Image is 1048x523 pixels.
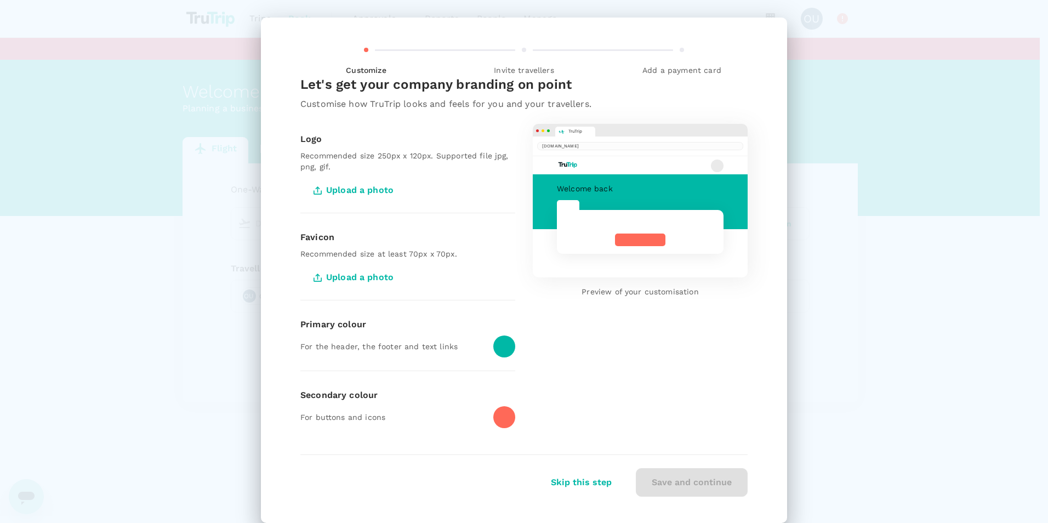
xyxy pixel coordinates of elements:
p: Recommended size at least 70px x 70px. [300,248,515,259]
button: Skip this step [536,469,627,496]
img: trutrip favicon [558,129,565,135]
span: Customize [292,65,441,76]
p: Recommended size 250px x 120px. Supported file jpg, png, gif. [300,150,515,172]
div: Welcome back [557,183,724,194]
div: Logo [300,133,515,146]
div: Favicon [300,231,515,244]
span: [DOMAIN_NAME] [537,142,743,150]
div: Primary colour [300,318,515,331]
p: Customise how TruTrip looks and feels for you and your travellers. [300,98,748,111]
p: For buttons and icons [300,412,485,423]
p: Preview of your customisation [533,286,748,297]
span: TruTrip [568,128,583,134]
span: Add a payment card [607,65,756,76]
div: Secondary colour [300,389,515,402]
div: Let's get your company branding on point [300,76,748,98]
span: Upload a photo [300,264,409,291]
span: Upload a photo [300,177,409,204]
span: Invite travellers [449,65,599,76]
img: company logo [557,160,579,169]
p: For the header, the footer and text links [300,341,485,352]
